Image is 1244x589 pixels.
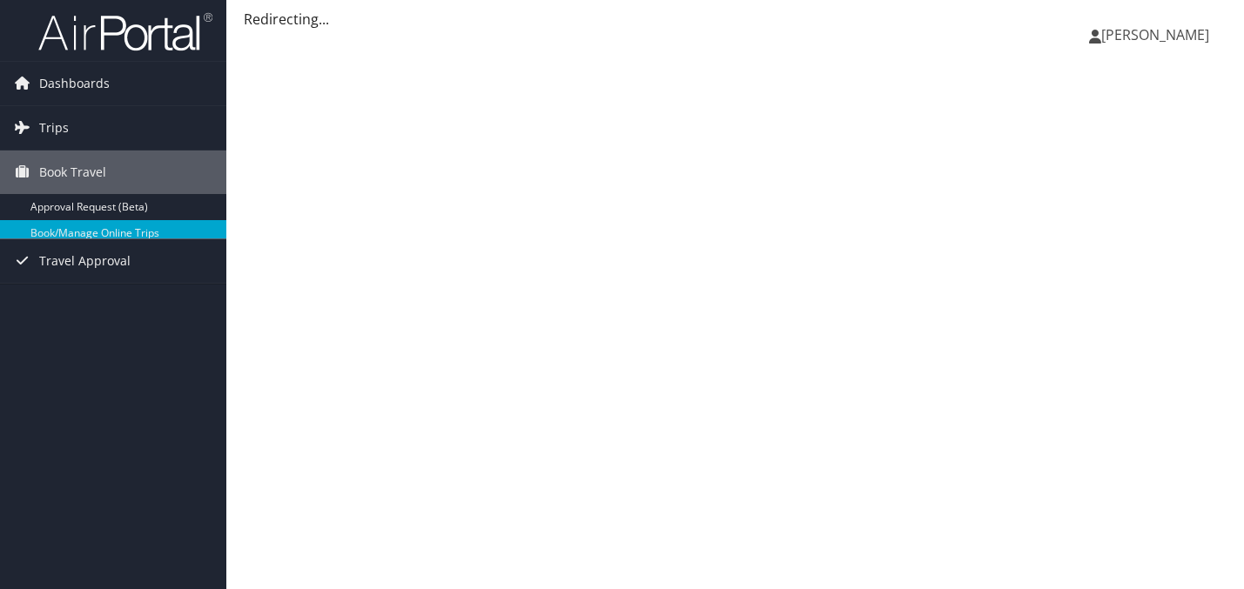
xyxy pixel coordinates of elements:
span: Book Travel [39,151,106,194]
span: Trips [39,106,69,150]
span: [PERSON_NAME] [1101,25,1209,44]
a: [PERSON_NAME] [1089,9,1227,61]
span: Travel Approval [39,239,131,283]
img: airportal-logo.png [38,11,212,52]
span: Dashboards [39,62,110,105]
div: Redirecting... [244,9,1227,30]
